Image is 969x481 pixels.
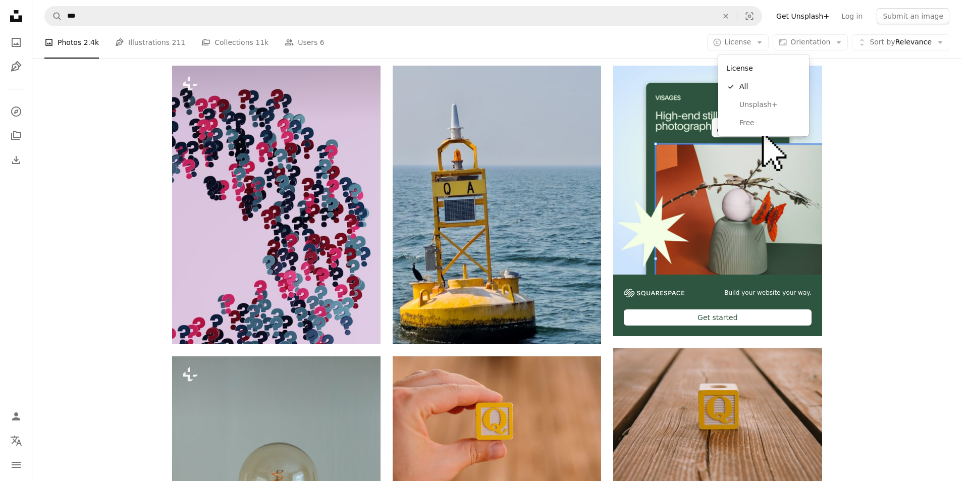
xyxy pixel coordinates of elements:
[739,100,801,110] span: Unsplash+
[739,118,801,128] span: Free
[707,34,769,50] button: License
[718,55,809,136] div: License
[773,34,848,50] button: Orientation
[725,38,751,46] span: License
[722,59,805,78] div: License
[739,82,801,92] span: All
